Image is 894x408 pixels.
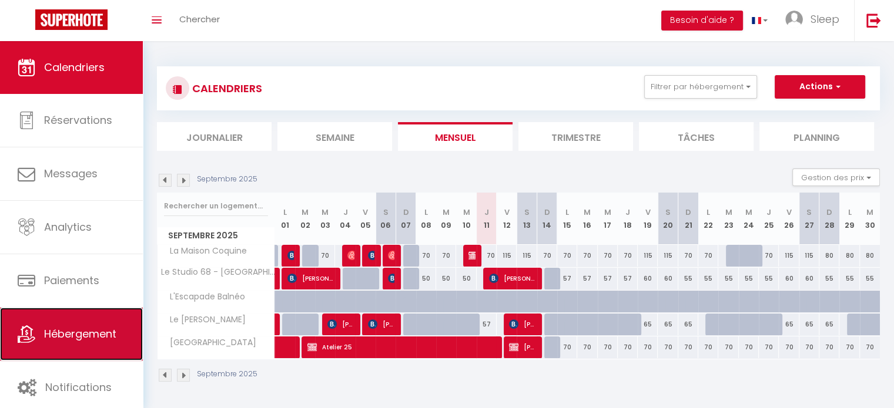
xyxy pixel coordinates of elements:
[368,244,374,267] span: [PERSON_NAME]
[678,193,698,245] th: 21
[424,207,428,218] abbr: L
[557,268,577,289] div: 57
[739,193,759,245] th: 24
[497,245,517,267] div: 115
[598,245,618,267] div: 70
[625,207,630,218] abbr: J
[707,207,710,218] abbr: L
[295,193,315,245] th: 02
[618,193,638,245] th: 18
[678,268,698,289] div: 55
[819,245,839,267] div: 80
[577,245,597,267] div: 70
[839,268,859,289] div: 55
[524,207,530,218] abbr: S
[416,268,436,289] div: 50
[577,193,597,245] th: 16
[544,207,550,218] abbr: D
[799,193,819,245] th: 27
[416,193,436,245] th: 08
[315,193,335,245] th: 03
[327,313,354,335] span: [PERSON_NAME]
[811,12,839,26] span: Sleep
[598,336,618,358] div: 70
[860,245,880,267] div: 80
[860,336,880,358] div: 70
[343,207,348,218] abbr: J
[718,193,738,245] th: 23
[819,313,839,335] div: 65
[484,207,489,218] abbr: J
[638,245,658,267] div: 115
[335,193,355,245] th: 04
[779,193,799,245] th: 26
[658,336,678,358] div: 70
[44,113,112,127] span: Réservations
[638,336,658,358] div: 70
[44,60,105,75] span: Calendriers
[638,193,658,245] th: 19
[839,336,859,358] div: 70
[839,193,859,245] th: 29
[759,245,779,267] div: 70
[322,207,329,218] abbr: M
[661,11,743,31] button: Besoin d'aide ?
[376,193,396,245] th: 06
[866,13,881,28] img: logout
[35,9,108,30] img: Super Booking
[799,245,819,267] div: 115
[443,207,450,218] abbr: M
[315,245,335,267] div: 70
[598,268,618,289] div: 57
[785,11,803,28] img: ...
[497,193,517,245] th: 12
[848,207,851,218] abbr: L
[283,207,287,218] abbr: L
[658,245,678,267] div: 115
[159,291,248,304] span: L'Escapade Balnéo
[658,193,678,245] th: 20
[403,207,409,218] abbr: D
[363,207,368,218] abbr: V
[618,245,638,267] div: 70
[866,207,873,218] abbr: M
[577,268,597,289] div: 57
[9,5,45,40] button: Ouvrir le widget de chat LiveChat
[718,268,738,289] div: 55
[698,245,718,267] div: 70
[347,244,354,267] span: [PERSON_NAME]
[275,193,295,245] th: 01
[477,193,497,245] th: 11
[806,207,812,218] abbr: S
[368,313,394,335] span: [PERSON_NAME]
[164,195,268,217] input: Rechercher un logement...
[517,245,537,267] div: 115
[44,273,99,288] span: Paiements
[456,268,476,289] div: 50
[645,207,651,218] abbr: V
[396,193,416,245] th: 07
[477,313,497,335] div: 57
[759,268,779,289] div: 55
[639,122,754,151] li: Tâches
[860,268,880,289] div: 55
[775,75,865,99] button: Actions
[826,207,832,218] abbr: D
[307,336,494,358] span: Atelier 25
[792,168,880,186] button: Gestion des prix
[287,267,334,289] span: [PERSON_NAME]
[158,227,274,244] span: Septembre 2025
[388,244,394,267] span: [PERSON_NAME]
[604,207,611,218] abbr: M
[468,244,475,267] span: [PERSON_NAME]
[779,268,799,289] div: 60
[302,207,309,218] abbr: M
[698,336,718,358] div: 70
[766,207,771,218] abbr: J
[45,380,112,394] span: Notifications
[436,268,456,289] div: 50
[157,122,272,151] li: Journalier
[665,207,671,218] abbr: S
[509,313,535,335] span: [PERSON_NAME]
[779,336,799,358] div: 70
